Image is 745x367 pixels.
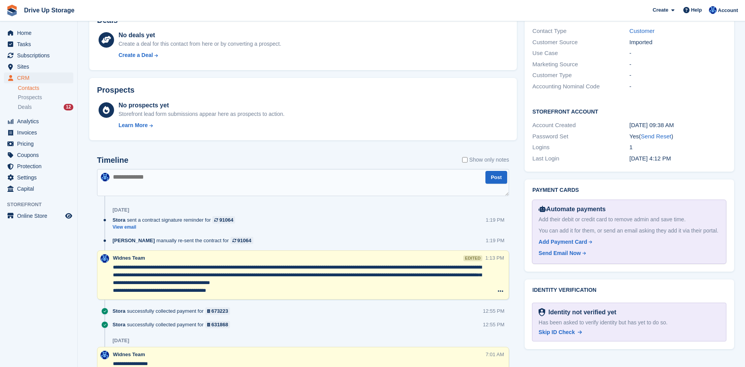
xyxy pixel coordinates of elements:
div: Identity not verified yet [545,308,616,317]
span: Settings [17,172,64,183]
a: Deals 12 [18,103,73,111]
div: No deals yet [118,31,281,40]
div: Create a Deal [118,51,153,59]
a: Prospects [18,93,73,102]
div: Add their debit or credit card to remove admin and save time. [539,215,720,224]
div: Account Created [532,121,629,130]
div: manually re-sent the contract for [113,237,257,244]
span: Tasks [17,39,64,50]
div: 91064 [237,237,251,244]
div: Send Email Now [539,249,581,257]
a: menu [4,127,73,138]
div: Automate payments [539,205,720,214]
div: Add Payment Card [539,238,587,246]
a: Learn More [118,121,284,129]
span: Prospects [18,94,42,101]
span: Widnes Team [113,351,145,357]
span: Sites [17,61,64,72]
span: Invoices [17,127,64,138]
a: menu [4,183,73,194]
span: Stora [113,216,125,224]
span: Coupons [17,150,64,160]
div: [DATE] [113,207,129,213]
img: Widnes Team [709,6,717,14]
div: Learn More [118,121,147,129]
a: menu [4,72,73,83]
span: Skip ID Check [539,329,575,335]
div: 12:55 PM [483,321,504,328]
span: Online Store [17,210,64,221]
div: 12:55 PM [483,307,504,315]
div: Create a deal for this contact from here or by converting a prospect. [118,40,281,48]
span: Stora [113,307,125,315]
a: Preview store [64,211,73,221]
a: menu [4,39,73,50]
img: Widnes Team [100,254,109,263]
div: No prospects yet [118,101,284,110]
a: menu [4,116,73,127]
a: menu [4,161,73,172]
img: stora-icon-8386f47178a22dfd0bd8f6a31ec36ba5ce8667c1dd55bd0f319d3a0aa187defe.svg [6,5,18,16]
h2: Prospects [97,86,135,95]
div: successfully collected payment for [113,321,234,328]
a: menu [4,172,73,183]
a: Customer [629,28,655,34]
a: menu [4,138,73,149]
h2: Timeline [97,156,128,165]
div: 1:13 PM [485,254,504,262]
span: Help [691,6,702,14]
div: 1:19 PM [486,237,504,244]
div: 1 [629,143,726,152]
div: Accounting Nominal Code [532,82,629,91]
div: Logins [532,143,629,152]
a: Create a Deal [118,51,281,59]
div: edited [463,255,482,261]
div: - [629,82,726,91]
a: menu [4,210,73,221]
div: Password Set [532,132,629,141]
span: Protection [17,161,64,172]
a: menu [4,150,73,160]
div: 12 [64,104,73,110]
span: Pricing [17,138,64,149]
span: Home [17,28,64,38]
span: Stora [113,321,125,328]
span: Account [718,7,738,14]
h2: Identity verification [532,287,726,293]
a: View email [113,224,239,231]
span: ( ) [639,133,673,140]
div: Has been asked to verify identity but has yet to do so. [539,319,720,327]
div: 1:19 PM [486,216,504,224]
div: Customer Type [532,71,629,80]
img: Identity Verification Ready [539,308,545,317]
div: You can add it for them, or send an email asking they add it via their portal. [539,227,720,235]
img: Widnes Team [100,351,109,359]
input: Show only notes [462,156,468,164]
label: Show only notes [462,156,509,164]
span: Subscriptions [17,50,64,61]
div: - [629,71,726,80]
a: menu [4,28,73,38]
span: Create [653,6,668,14]
span: Widnes Team [113,255,145,261]
div: 7:01 AM [485,351,504,358]
img: Widnes Team [101,173,109,181]
div: Use Case [532,49,629,58]
span: Storefront [7,201,77,208]
h2: Payment cards [532,187,726,193]
div: [DATE] 09:38 AM [629,121,726,130]
span: Analytics [17,116,64,127]
a: 673223 [205,307,230,315]
a: Send Reset [641,133,671,140]
a: Add Payment Card [539,238,717,246]
div: Last Login [532,154,629,163]
a: 91064 [230,237,253,244]
button: Post [485,171,507,184]
span: Deals [18,103,32,111]
a: Contacts [18,84,73,92]
div: 631868 [211,321,228,328]
a: menu [4,61,73,72]
div: - [629,49,726,58]
div: Customer Source [532,38,629,47]
a: 91064 [212,216,235,224]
